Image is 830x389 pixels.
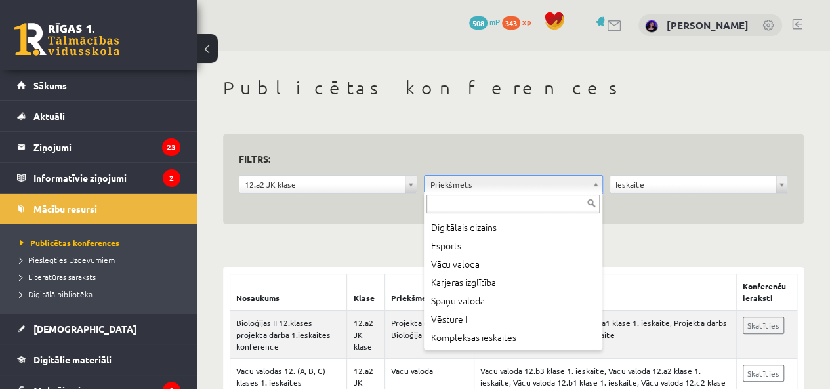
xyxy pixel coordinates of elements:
[426,274,600,292] div: Karjeras izglītība
[426,292,600,310] div: Spāņu valoda
[426,329,600,347] div: Kompleksās ieskaites
[426,218,600,237] div: Digitālais dizains
[426,237,600,255] div: Esports
[426,310,600,329] div: Vēsture I
[426,255,600,274] div: Vācu valoda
